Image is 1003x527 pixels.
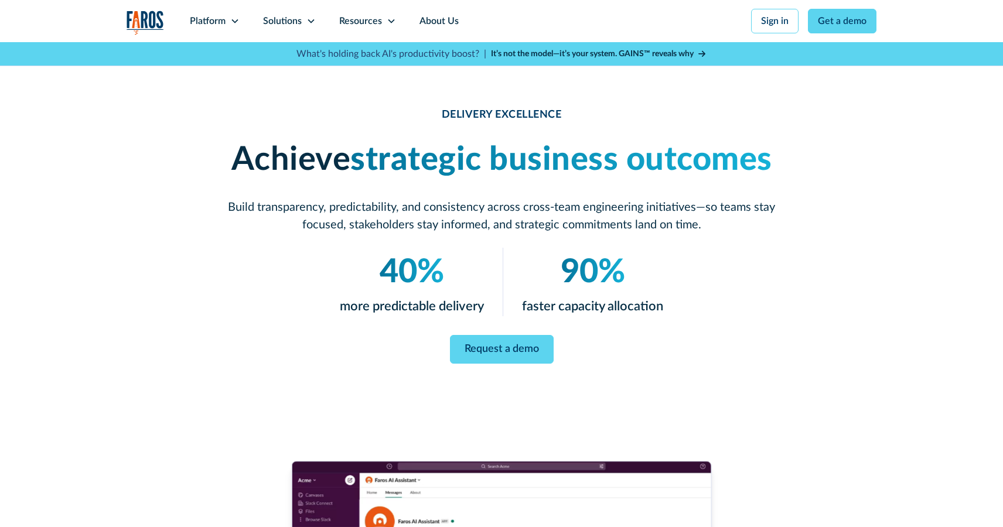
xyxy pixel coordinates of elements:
p: faster capacity allocation [522,297,663,316]
a: Get a demo [808,9,876,33]
a: home [127,11,164,35]
strong: DELIVERY EXCELLENCE [442,109,562,120]
em: strategic business outcomes [350,143,772,176]
strong: It’s not the model—it’s your system. GAINS™ reveals why [491,50,694,58]
a: Request a demo [450,335,554,364]
img: Logo of the analytics and reporting company Faros. [127,11,164,35]
em: 90% [561,256,625,289]
div: Resources [339,14,382,28]
div: Platform [190,14,226,28]
em: 40% [380,256,444,289]
strong: Achieve [231,143,351,176]
p: more predictable delivery [340,297,484,316]
a: Sign in [751,9,799,33]
p: Build transparency, predictability, and consistency across cross-team engineering initiatives—so ... [220,199,783,234]
div: Solutions [263,14,302,28]
p: What's holding back AI's productivity boost? | [296,47,486,61]
a: It’s not the model—it’s your system. GAINS™ reveals why [491,48,707,60]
